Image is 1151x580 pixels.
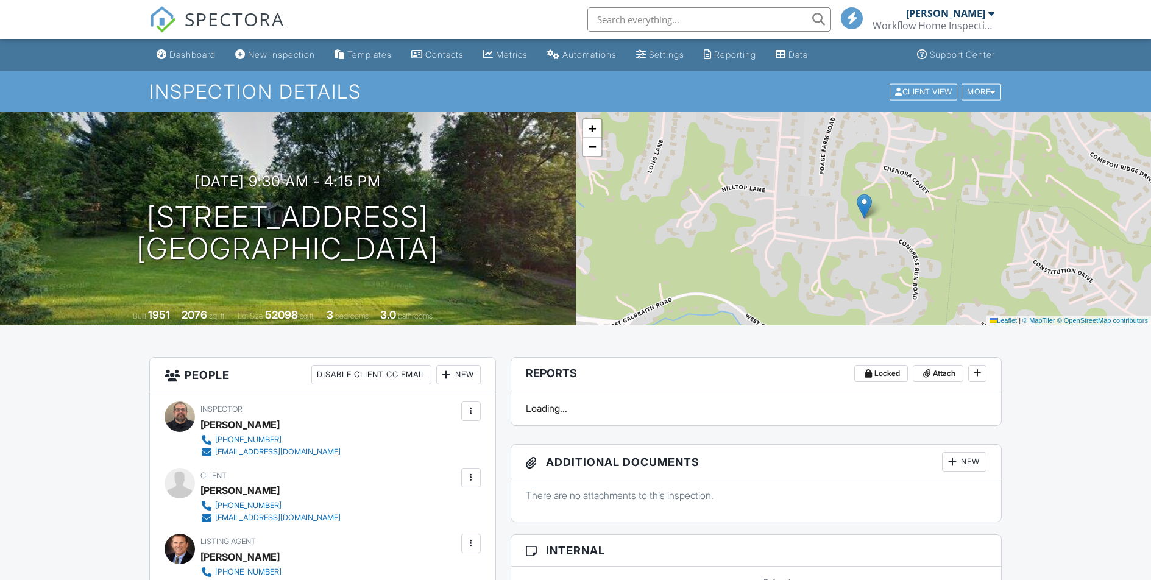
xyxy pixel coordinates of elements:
div: [PHONE_NUMBER] [215,567,282,577]
h3: People [150,358,495,392]
div: Client View [890,83,957,100]
div: New [436,365,481,384]
div: Settings [649,49,684,60]
a: [EMAIL_ADDRESS][DOMAIN_NAME] [200,512,341,524]
div: [EMAIL_ADDRESS][DOMAIN_NAME] [215,447,341,457]
div: [PERSON_NAME] [906,7,985,19]
a: © OpenStreetMap contributors [1057,317,1148,324]
a: Data [771,44,813,66]
a: Automations (Basic) [542,44,622,66]
a: Zoom out [583,138,601,156]
div: 3.0 [380,308,396,321]
span: Client [200,471,227,480]
p: There are no attachments to this inspection. [526,489,987,502]
div: Automations [562,49,617,60]
span: Lot Size [238,311,263,320]
div: 1951 [148,308,170,321]
span: sq. ft. [209,311,226,320]
div: Disable Client CC Email [311,365,431,384]
a: Reporting [699,44,761,66]
span: bedrooms [335,311,369,320]
span: Inspector [200,405,243,414]
span: Built [133,311,146,320]
div: 52098 [265,308,298,321]
a: SPECTORA [149,16,285,42]
div: [PERSON_NAME] [200,481,280,500]
span: SPECTORA [185,6,285,32]
a: Support Center [912,44,1000,66]
div: Workflow Home Inspections [873,19,994,32]
div: [PERSON_NAME] [200,416,280,434]
a: Leaflet [990,317,1017,324]
h3: Additional Documents [511,445,1002,479]
h3: Internal [511,535,1002,567]
a: New Inspection [230,44,320,66]
a: © MapTiler [1022,317,1055,324]
span: + [588,121,596,136]
img: Marker [857,194,872,219]
span: bathrooms [398,311,433,320]
a: Dashboard [152,44,221,66]
div: Contacts [425,49,464,60]
div: New Inspection [248,49,315,60]
div: Data [788,49,808,60]
div: [EMAIL_ADDRESS][DOMAIN_NAME] [215,513,341,523]
a: [EMAIL_ADDRESS][DOMAIN_NAME] [200,446,341,458]
img: The Best Home Inspection Software - Spectora [149,6,176,33]
div: [PHONE_NUMBER] [215,435,282,445]
a: Settings [631,44,689,66]
div: Dashboard [169,49,216,60]
div: 2076 [182,308,207,321]
span: sq.ft. [300,311,315,320]
div: Support Center [930,49,995,60]
a: Contacts [406,44,469,66]
h3: [DATE] 9:30 am - 4:15 pm [195,173,381,189]
a: Metrics [478,44,533,66]
h1: Inspection Details [149,81,1002,102]
a: [PHONE_NUMBER] [200,566,401,578]
a: [PERSON_NAME] [200,548,280,566]
span: | [1019,317,1021,324]
input: Search everything... [587,7,831,32]
a: Templates [330,44,397,66]
div: New [942,452,986,472]
a: Zoom in [583,119,601,138]
span: − [588,139,596,154]
div: 3 [327,308,333,321]
div: More [962,83,1001,100]
span: Listing Agent [200,537,256,546]
div: Templates [347,49,392,60]
div: [PHONE_NUMBER] [215,501,282,511]
div: Metrics [496,49,528,60]
a: [PHONE_NUMBER] [200,500,341,512]
a: Client View [888,87,960,96]
a: [PHONE_NUMBER] [200,434,341,446]
div: Reporting [714,49,756,60]
h1: [STREET_ADDRESS] [GEOGRAPHIC_DATA] [136,201,439,266]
